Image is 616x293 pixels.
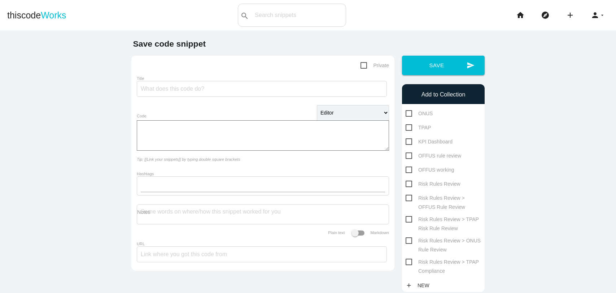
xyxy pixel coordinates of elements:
[402,56,485,75] button: sendSave
[566,4,575,27] i: add
[137,157,240,161] i: Tip: [[Link your snippets]] by typing double square brackets
[541,4,550,27] i: explore
[137,209,150,215] label: Notes
[41,10,66,20] span: Works
[137,76,144,81] label: Title
[406,236,481,245] span: Risk Rules Review > ONUS Rule Review
[406,165,454,174] span: OFFUS working
[406,91,481,98] h6: Add to Collection
[406,137,453,146] span: KPI Dashboard
[516,4,525,27] i: home
[137,81,387,97] input: What does this code do?
[251,8,346,23] input: Search snippets
[406,180,460,189] span: Risk Rules Review
[406,109,433,118] span: ONUS
[7,4,66,27] a: thiscodeWorks
[406,194,481,203] span: Risk Rules Review > OFFUS Rule Review
[137,242,145,246] label: URL
[137,114,147,118] label: Code
[238,4,251,26] button: search
[406,258,481,267] span: Risk Rules Review > TPAP Compliance
[406,215,481,224] span: Risk Rules Review > TPAP Risk Rule Review
[137,172,154,176] label: Hashtags
[591,4,599,27] i: person
[467,56,475,75] i: send
[406,279,412,292] i: add
[406,279,433,292] a: addNew
[137,246,387,262] input: Link where you got this code from
[361,61,389,70] span: Private
[599,4,605,27] i: arrow_drop_down
[406,151,461,160] span: OFFUS rule review
[133,39,206,48] b: Save code snippet
[328,230,389,235] label: Plain text Markdown
[406,123,431,132] span: TPAP
[240,4,249,27] i: search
